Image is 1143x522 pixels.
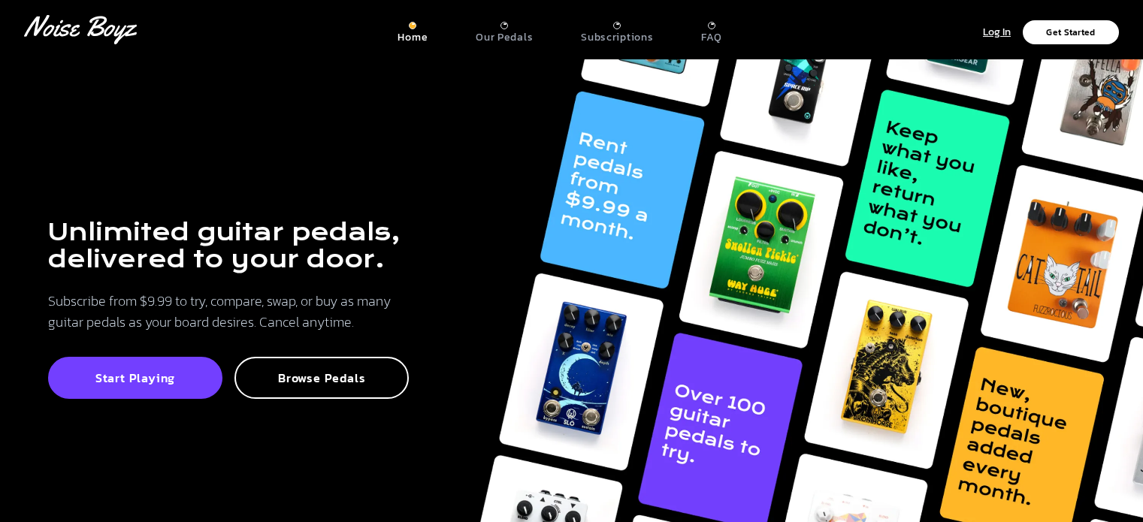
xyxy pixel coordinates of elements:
p: Browse Pedals [251,370,392,385]
p: Get Started [1046,28,1095,37]
a: FAQ [701,16,721,44]
p: Start Playing [65,370,206,385]
a: Home [398,16,428,44]
p: Home [398,31,428,44]
p: Log In [983,24,1011,41]
p: Subscribe from $9.99 to try, compare, swap, or buy as many guitar pedals as your board desires. C... [48,291,409,333]
p: Our Pedals [476,31,533,44]
h1: Unlimited guitar pedals, delivered to your door. [48,219,409,273]
a: Subscriptions [581,16,653,44]
p: Subscriptions [581,31,653,44]
p: FAQ [701,31,721,44]
button: Get Started [1023,20,1119,44]
a: Our Pedals [476,16,533,44]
